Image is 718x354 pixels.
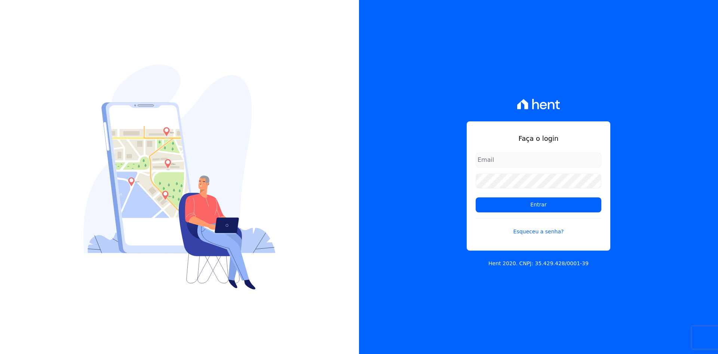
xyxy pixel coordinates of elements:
a: Esqueceu a senha? [476,218,601,236]
img: Login [83,64,276,290]
p: Hent 2020. CNPJ: 35.429.428/0001-39 [488,260,589,267]
h1: Faça o login [476,133,601,143]
input: Entrar [476,197,601,212]
input: Email [476,152,601,167]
